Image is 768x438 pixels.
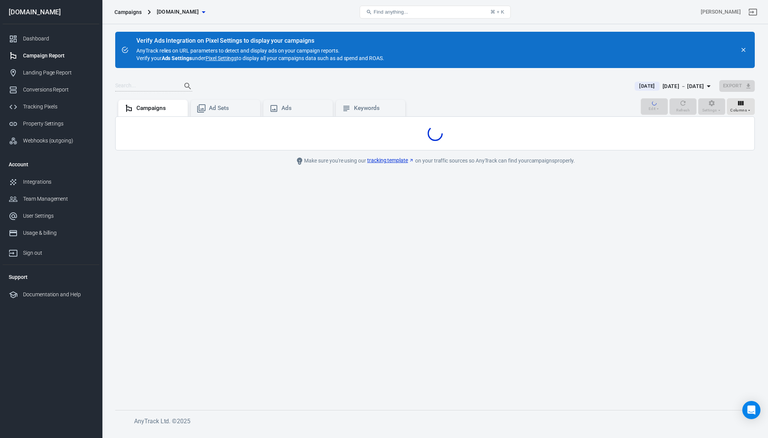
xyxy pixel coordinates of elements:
[3,9,99,15] div: [DOMAIN_NAME]
[629,80,719,93] button: [DATE][DATE] － [DATE]
[115,81,176,91] input: Search...
[23,229,93,237] div: Usage & billing
[727,98,755,115] button: Columns
[3,81,99,98] a: Conversions Report
[744,3,762,21] a: Sign out
[23,249,93,257] div: Sign out
[23,103,93,111] div: Tracking Pixels
[136,104,182,112] div: Campaigns
[23,178,93,186] div: Integrations
[157,7,199,17] span: mident.cz
[730,107,747,114] span: Columns
[3,64,99,81] a: Landing Page Report
[23,195,93,203] div: Team Management
[3,30,99,47] a: Dashboard
[136,38,384,62] div: AnyTrack relies on URL parameters to detect and display ads on your campaign reports. Verify your...
[23,212,93,220] div: User Settings
[742,401,760,419] div: Open Intercom Messenger
[3,207,99,224] a: User Settings
[281,104,327,112] div: Ads
[23,291,93,299] div: Documentation and Help
[3,190,99,207] a: Team Management
[3,173,99,190] a: Integrations
[490,9,504,15] div: ⌘ + K
[23,137,93,145] div: Webhooks (outgoing)
[3,115,99,132] a: Property Settings
[134,416,701,426] h6: AnyTrack Ltd. © 2025
[701,8,741,16] div: Account id: BeY51yNs
[136,37,384,45] div: Verify Ads Integration on Pixel Settings to display your campaigns
[3,47,99,64] a: Campaign Report
[3,224,99,241] a: Usage & billing
[23,52,93,60] div: Campaign Report
[209,104,254,112] div: Ad Sets
[3,241,99,262] a: Sign out
[738,45,749,55] button: close
[3,98,99,115] a: Tracking Pixels
[114,8,142,16] div: Campaigns
[206,54,236,62] a: Pixel Settings
[374,9,408,15] span: Find anything...
[663,82,704,91] div: [DATE] － [DATE]
[360,6,511,19] button: Find anything...⌘ + K
[154,5,208,19] button: [DOMAIN_NAME]
[354,104,399,112] div: Keywords
[23,86,93,94] div: Conversions Report
[23,35,93,43] div: Dashboard
[23,69,93,77] div: Landing Page Report
[23,120,93,128] div: Property Settings
[636,82,658,90] span: [DATE]
[179,77,197,95] button: Search
[162,55,192,61] strong: Ads Settings
[3,132,99,149] a: Webhooks (outgoing)
[367,156,414,164] a: tracking template
[3,155,99,173] li: Account
[265,156,605,166] div: Make sure you're using our on your traffic sources so AnyTrack can find your campaigns properly.
[3,268,99,286] li: Support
